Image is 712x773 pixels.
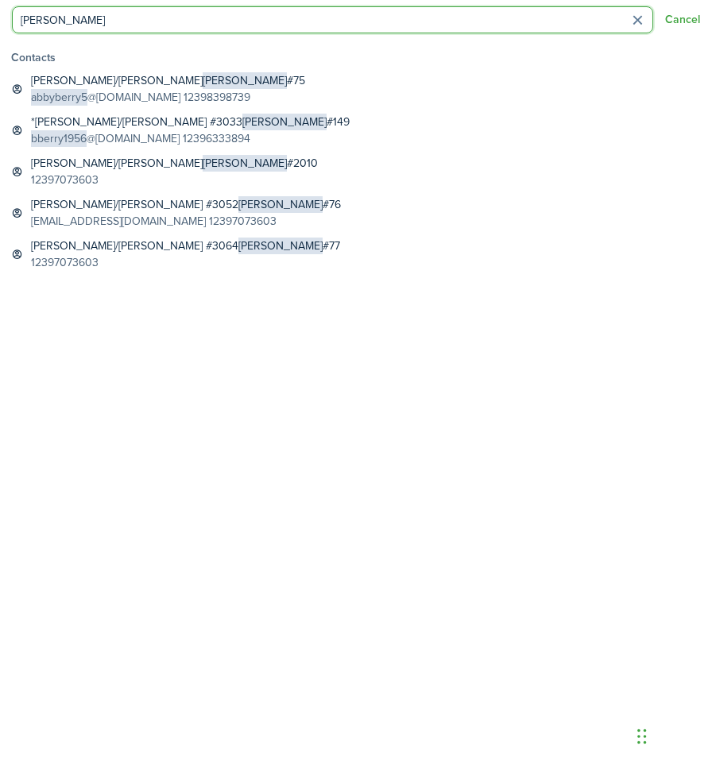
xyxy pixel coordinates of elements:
[31,238,340,254] global-search-item-title: [PERSON_NAME]/[PERSON_NAME] #3064 #77
[31,72,305,89] global-search-item-title: [PERSON_NAME]/[PERSON_NAME] #75
[625,8,650,33] button: Clear search
[5,192,707,234] a: [PERSON_NAME]/[PERSON_NAME] #3052[PERSON_NAME]#76[EMAIL_ADDRESS][DOMAIN_NAME] 12397073603
[31,114,350,130] global-search-item-title: *[PERSON_NAME]/[PERSON_NAME] #3033 #149
[5,151,707,192] a: [PERSON_NAME]/[PERSON_NAME][PERSON_NAME]#201012397073603
[665,14,700,26] button: Cancel
[242,114,327,130] span: [PERSON_NAME]
[31,130,87,147] span: bberry1956
[31,213,341,230] global-search-item-description: [EMAIL_ADDRESS][DOMAIN_NAME] 12397073603
[238,196,323,213] span: [PERSON_NAME]
[31,89,87,106] span: abbyberry5
[633,697,712,773] iframe: Chat Widget
[5,234,707,275] a: [PERSON_NAME]/[PERSON_NAME] #3064[PERSON_NAME]#7712397073603
[203,155,287,172] span: [PERSON_NAME]
[31,196,341,213] global-search-item-title: [PERSON_NAME]/[PERSON_NAME] #3052 #76
[203,72,287,89] span: [PERSON_NAME]
[31,89,305,106] global-search-item-description: @[DOMAIN_NAME] 12398398739
[31,172,318,188] global-search-item-description: 12397073603
[31,254,340,271] global-search-item-description: 12397073603
[11,49,707,66] global-search-list-title: Contacts
[637,713,647,760] div: Drag
[238,238,323,254] span: [PERSON_NAME]
[31,155,318,172] global-search-item-title: [PERSON_NAME]/[PERSON_NAME] #2010
[31,130,350,147] global-search-item-description: @[DOMAIN_NAME] 12396333894
[5,110,707,151] a: *[PERSON_NAME]/[PERSON_NAME] #3033[PERSON_NAME]#149bberry1956@[DOMAIN_NAME] 12396333894
[12,6,653,33] input: Search for anything...
[5,68,707,110] a: [PERSON_NAME]/[PERSON_NAME][PERSON_NAME]#75abbyberry5@[DOMAIN_NAME] 12398398739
